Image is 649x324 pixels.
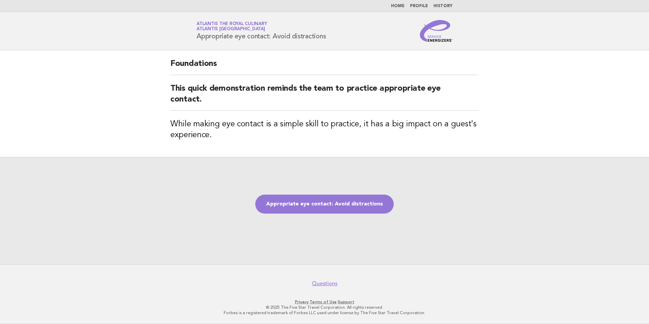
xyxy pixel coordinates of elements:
a: History [433,4,452,8]
p: Forbes is a registered trademark of Forbes LLC used under license by The Five Star Travel Corpora... [117,310,532,316]
a: Home [391,4,405,8]
a: Appropriate eye contact: Avoid distractions [255,195,394,214]
span: Atlantis [GEOGRAPHIC_DATA] [197,27,265,32]
h1: Appropriate eye contact: Avoid distractions [197,22,326,40]
a: Support [338,300,354,304]
a: Profile [410,4,428,8]
img: Service Energizers [420,20,452,42]
a: Terms of Use [310,300,337,304]
a: Questions [312,280,337,287]
a: Atlantis the Royal CulinaryAtlantis [GEOGRAPHIC_DATA] [197,22,267,31]
p: © 2025 The Five Star Travel Corporation. All rights reserved. [117,305,532,310]
h2: Foundations [170,58,479,75]
h2: This quick demonstration reminds the team to practice appropriate eye contact. [170,83,479,111]
p: · · [117,299,532,305]
a: Privacy [295,300,309,304]
h3: While making eye contact is a simple skill to practice, it has a big impact on a guest's experience. [170,119,479,141]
